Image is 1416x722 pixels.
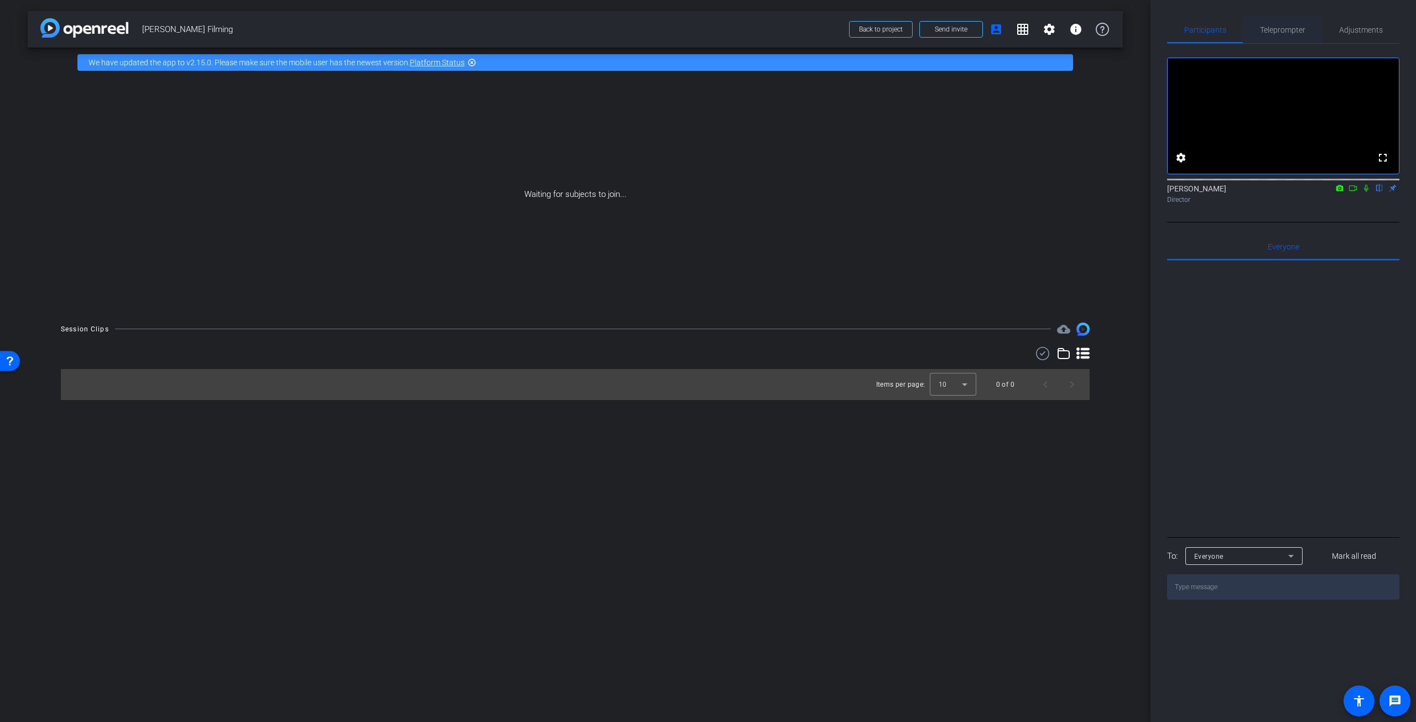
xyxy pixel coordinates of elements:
[1069,23,1082,36] mat-icon: info
[1167,550,1178,563] div: To:
[1057,323,1070,336] span: Destinations for your clips
[1339,26,1383,34] span: Adjustments
[1016,23,1029,36] mat-icon: grid_on
[996,379,1014,390] div: 0 of 0
[990,23,1003,36] mat-icon: account_box
[935,25,967,34] span: Send invite
[28,77,1123,311] div: Waiting for subjects to join...
[1057,323,1070,336] mat-icon: cloud_upload
[61,324,109,335] div: Session Clips
[1309,546,1400,566] button: Mark all read
[1032,371,1059,398] button: Previous page
[142,18,842,40] span: [PERSON_NAME] Filming
[859,25,903,33] span: Back to project
[1043,23,1056,36] mat-icon: settings
[1260,26,1305,34] span: Teleprompter
[467,58,476,67] mat-icon: highlight_off
[1174,151,1188,164] mat-icon: settings
[919,21,983,38] button: Send invite
[1332,550,1376,562] span: Mark all read
[410,58,465,67] a: Platform Status
[1194,553,1224,560] span: Everyone
[77,54,1073,71] div: We have updated the app to v2.15.0. Please make sure the mobile user has the newest version.
[1184,26,1226,34] span: Participants
[1268,243,1299,251] span: Everyone
[1376,151,1389,164] mat-icon: fullscreen
[849,21,913,38] button: Back to project
[1388,694,1402,708] mat-icon: message
[1373,183,1386,193] mat-icon: flip
[1352,694,1366,708] mat-icon: accessibility
[1059,371,1085,398] button: Next page
[1076,323,1090,336] img: Session clips
[876,379,925,390] div: Items per page:
[40,18,128,38] img: app-logo
[1167,195,1399,205] div: Director
[1167,183,1399,205] div: [PERSON_NAME]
